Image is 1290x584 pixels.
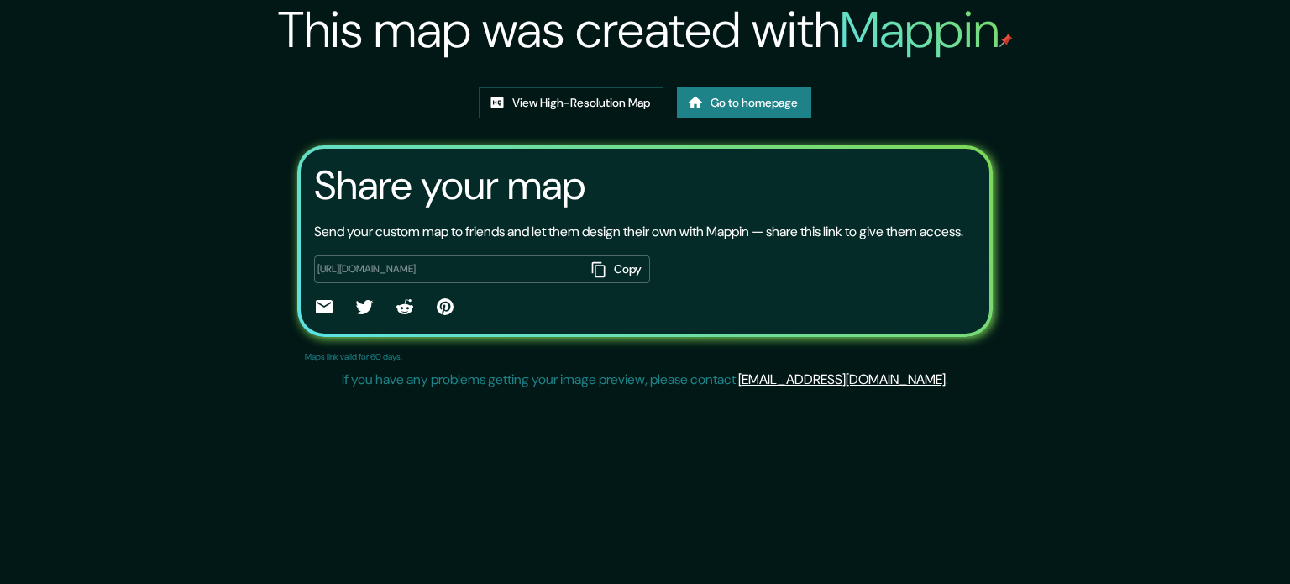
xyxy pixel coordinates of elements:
p: Maps link valid for 60 days. [305,350,402,363]
p: If you have any problems getting your image preview, please contact . [342,370,948,390]
button: Copy [585,255,650,283]
p: Send your custom map to friends and let them design their own with Mappin — share this link to gi... [314,222,963,242]
a: [EMAIL_ADDRESS][DOMAIN_NAME] [738,371,946,388]
img: mappin-pin [999,34,1013,47]
a: View High-Resolution Map [479,87,663,118]
a: Go to homepage [677,87,811,118]
h3: Share your map [314,162,585,209]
